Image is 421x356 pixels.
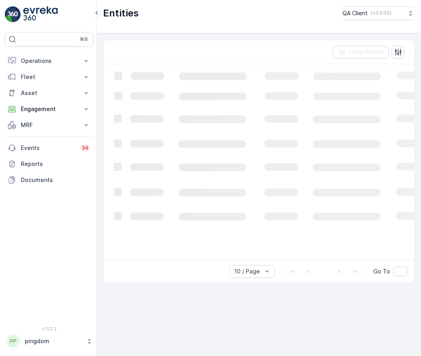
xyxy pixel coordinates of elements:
img: logo_light-DOdMpM7g.png [23,6,58,22]
p: ( +03:00 ) [371,10,391,16]
p: Engagement [21,105,77,113]
div: PP [7,335,20,348]
p: Events [21,144,75,152]
p: Entities [103,7,139,20]
p: Reports [21,160,90,168]
a: Events34 [5,140,93,156]
button: Engagement [5,101,93,117]
button: QA Client(+03:00) [342,6,415,20]
p: MRF [21,121,77,129]
p: Operations [21,57,77,65]
p: ⌘B [80,36,88,42]
a: Reports [5,156,93,172]
p: Documents [21,176,90,184]
button: Clear Filters [333,46,389,59]
span: Go To [373,267,390,275]
span: v 1.52.2 [5,326,93,331]
button: MRF [5,117,93,133]
p: QA Client [342,9,368,17]
p: 34 [82,145,89,151]
p: Asset [21,89,77,97]
button: Asset [5,85,93,101]
img: logo [5,6,21,22]
p: Clear Filters [349,48,384,56]
p: Fleet [21,73,77,81]
button: PPpingdom [5,333,93,350]
button: Operations [5,53,93,69]
a: Documents [5,172,93,188]
p: pingdom [25,337,82,345]
button: Fleet [5,69,93,85]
